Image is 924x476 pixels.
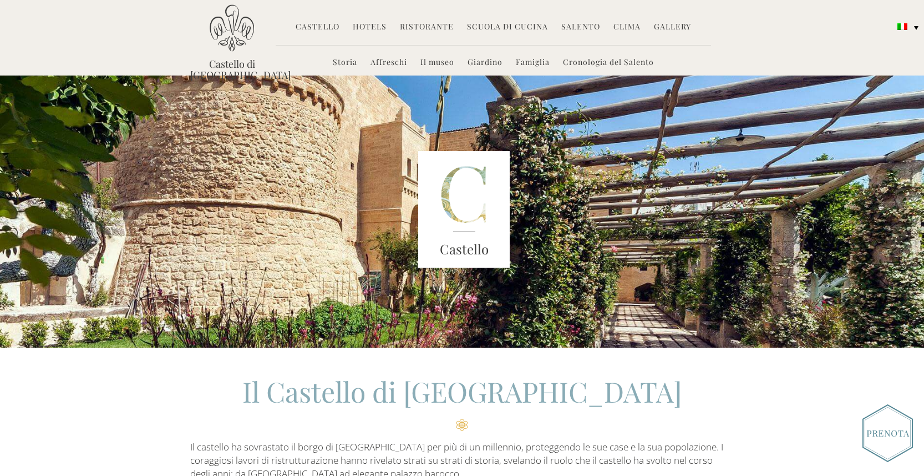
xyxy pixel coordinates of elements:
[296,21,339,34] a: Castello
[400,21,454,34] a: Ristorante
[613,21,641,34] a: Clima
[420,57,454,69] a: Il museo
[190,58,273,81] a: Castello di [GEOGRAPHIC_DATA]
[190,373,734,431] h2: Il Castello di [GEOGRAPHIC_DATA]
[418,239,510,259] h3: Castello
[353,21,387,34] a: Hotels
[468,57,502,69] a: Giardino
[862,404,913,462] img: Book_Button_Italian.png
[333,57,357,69] a: Storia
[563,57,654,69] a: Cronologia del Salento
[897,23,907,30] img: Italiano
[418,151,510,268] img: castle-letter.png
[561,21,600,34] a: Salento
[654,21,691,34] a: Gallery
[370,57,407,69] a: Affreschi
[467,21,548,34] a: Scuola di Cucina
[210,4,254,52] img: Castello di Ugento
[516,57,550,69] a: Famiglia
